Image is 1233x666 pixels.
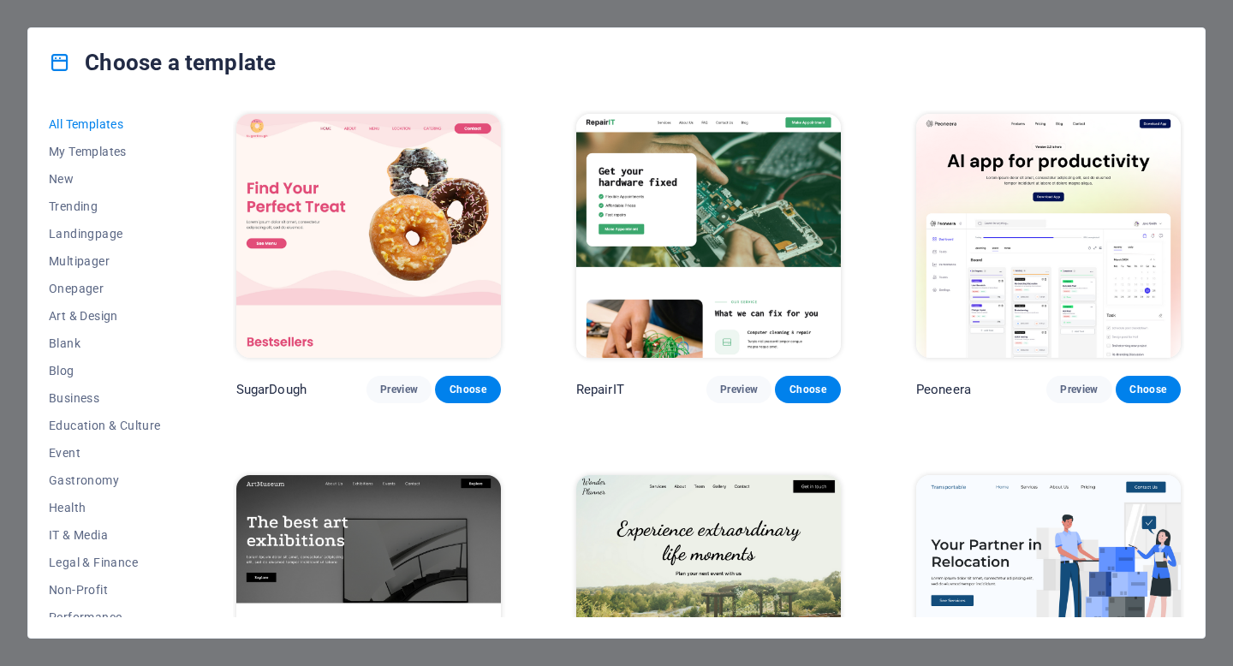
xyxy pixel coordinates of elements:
span: Preview [720,383,758,396]
button: Health [49,494,161,521]
button: Non-Profit [49,576,161,604]
button: Preview [1046,376,1111,403]
button: My Templates [49,138,161,165]
span: Choose [1129,383,1167,396]
span: Multipager [49,254,161,268]
button: Education & Culture [49,412,161,439]
button: Choose [775,376,840,403]
span: Preview [380,383,418,396]
button: All Templates [49,110,161,138]
h4: Choose a template [49,49,276,76]
button: Blog [49,357,161,384]
button: Business [49,384,161,412]
span: Blog [49,364,161,378]
button: Onepager [49,275,161,302]
span: Legal & Finance [49,556,161,569]
span: Art & Design [49,309,161,323]
button: Multipager [49,247,161,275]
span: Onepager [49,282,161,295]
img: RepairIT [576,114,841,358]
span: Preview [1060,383,1098,396]
button: Preview [706,376,771,403]
span: Event [49,446,161,460]
span: Choose [789,383,826,396]
span: New [49,172,161,186]
span: Performance [49,610,161,624]
button: Art & Design [49,302,161,330]
span: My Templates [49,145,161,158]
span: Business [49,391,161,405]
span: Gastronomy [49,473,161,487]
button: Landingpage [49,220,161,247]
span: Landingpage [49,227,161,241]
button: Legal & Finance [49,549,161,576]
span: Blank [49,336,161,350]
button: IT & Media [49,521,161,549]
img: Peoneera [916,114,1181,358]
span: Health [49,501,161,514]
p: Peoneera [916,381,971,398]
p: RepairIT [576,381,624,398]
button: Trending [49,193,161,220]
span: All Templates [49,117,161,131]
button: Choose [1116,376,1181,403]
p: SugarDough [236,381,307,398]
button: Preview [366,376,432,403]
button: Choose [435,376,500,403]
button: New [49,165,161,193]
button: Event [49,439,161,467]
button: Performance [49,604,161,631]
span: Choose [449,383,486,396]
span: Trending [49,199,161,213]
span: Education & Culture [49,419,161,432]
button: Gastronomy [49,467,161,494]
img: SugarDough [236,114,501,358]
button: Blank [49,330,161,357]
span: IT & Media [49,528,161,542]
span: Non-Profit [49,583,161,597]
